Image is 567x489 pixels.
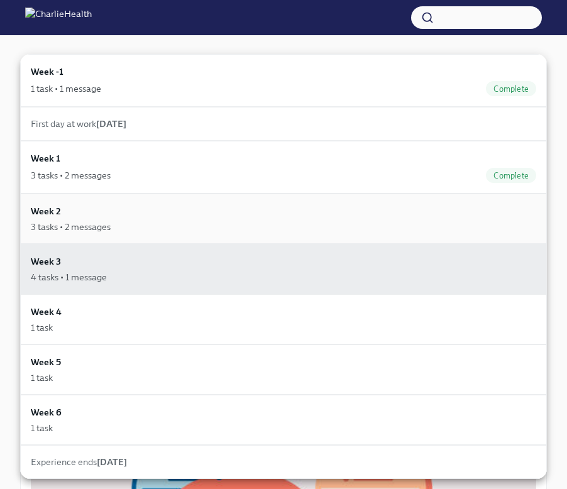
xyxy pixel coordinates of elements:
[31,456,127,468] span: Experience ends
[31,65,63,79] h6: Week -1
[20,244,547,294] a: Week 34 tasks • 1 message
[31,271,107,283] div: 4 tasks • 1 message
[486,84,536,94] span: Complete
[31,82,101,95] div: 1 task • 1 message
[20,294,547,344] a: Week 41 task
[20,54,547,107] a: Week -11 task • 1 messageComplete
[20,395,547,445] a: Week 61 task
[31,169,111,182] div: 3 tasks • 2 messages
[31,321,53,334] div: 1 task
[31,204,61,218] h6: Week 2
[97,456,127,468] strong: [DATE]
[31,422,53,434] div: 1 task
[31,151,60,165] h6: Week 1
[31,305,62,319] h6: Week 4
[31,355,61,369] h6: Week 5
[31,118,126,129] span: First day at work
[486,171,536,180] span: Complete
[31,371,53,384] div: 1 task
[20,194,547,244] a: Week 23 tasks • 2 messages
[20,344,547,395] a: Week 51 task
[31,221,111,233] div: 3 tasks • 2 messages
[96,118,126,129] strong: [DATE]
[31,255,61,268] h6: Week 3
[20,141,547,194] a: Week 13 tasks • 2 messagesComplete
[31,405,62,419] h6: Week 6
